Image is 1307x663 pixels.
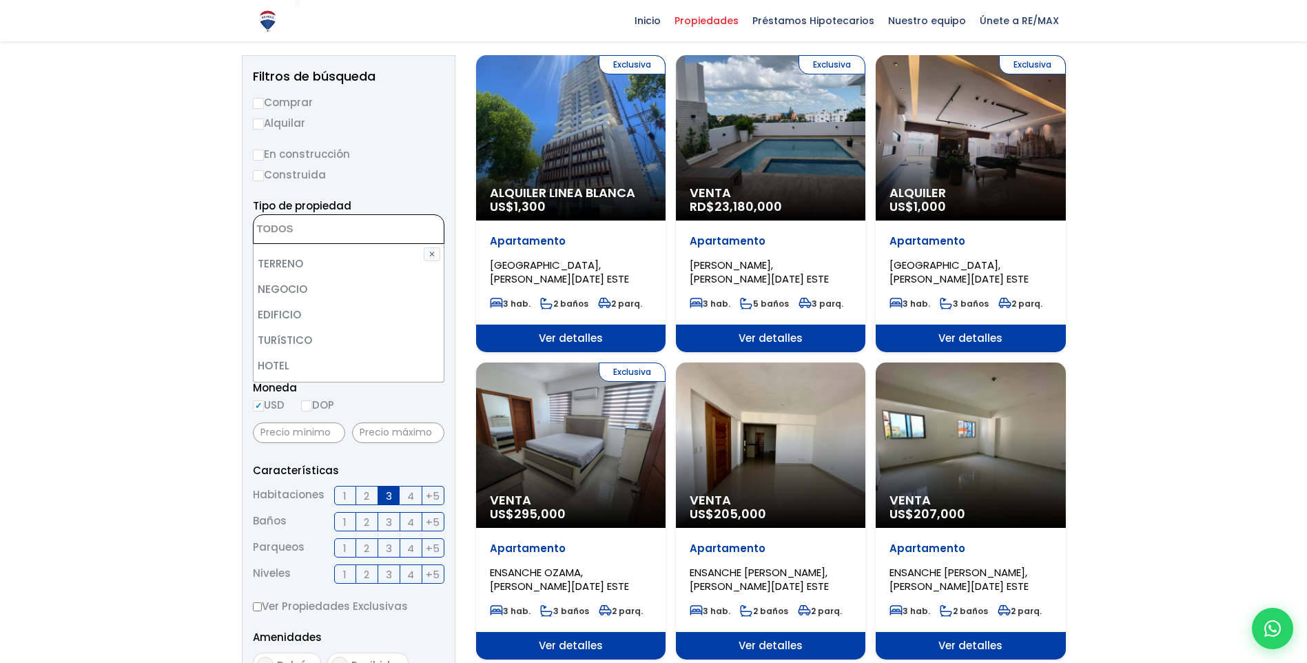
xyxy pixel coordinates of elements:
[253,602,262,611] input: Ver Propiedades Exclusivas
[253,629,444,646] p: Amenidades
[676,325,865,352] span: Ver detalles
[540,605,589,617] span: 3 baños
[799,298,843,309] span: 3 parq.
[490,565,629,593] span: ENSANCHE OZAMA, [PERSON_NAME][DATE] ESTE
[690,505,766,522] span: US$
[514,198,546,215] span: 1,300
[889,258,1029,286] span: [GEOGRAPHIC_DATA], [PERSON_NAME][DATE] ESTE
[343,513,347,531] span: 1
[889,542,1051,555] p: Apartamento
[343,540,347,557] span: 1
[253,70,444,83] h2: Filtros de búsqueda
[253,538,305,558] span: Parqueos
[490,198,546,215] span: US$
[476,55,666,352] a: Exclusiva Alquiler Linea Blanca US$1,300 Apartamento [GEOGRAPHIC_DATA], [PERSON_NAME][DATE] ESTE ...
[407,487,414,504] span: 4
[889,198,946,215] span: US$
[253,166,444,183] label: Construida
[253,462,444,479] p: Características
[690,186,852,200] span: Venta
[889,186,1051,200] span: Alquiler
[514,505,566,522] span: 295,000
[599,363,666,382] span: Exclusiva
[490,298,531,309] span: 3 hab.
[407,513,414,531] span: 4
[386,487,392,504] span: 3
[690,234,852,248] p: Apartamento
[998,298,1042,309] span: 2 parq.
[253,396,285,414] label: USD
[364,540,369,557] span: 2
[386,513,392,531] span: 3
[889,298,930,309] span: 3 hab.
[253,119,264,130] input: Alquilar
[740,605,788,617] span: 2 baños
[254,215,387,245] textarea: Search
[256,9,280,33] img: Logo de REMAX
[476,363,666,660] a: Exclusiva Venta US$295,000 Apartamento ENSANCHE OZAMA, [PERSON_NAME][DATE] ESTE 3 hab. 3 baños 2 ...
[690,542,852,555] p: Apartamento
[386,540,392,557] span: 3
[343,566,347,583] span: 1
[253,400,264,411] input: USD
[364,513,369,531] span: 2
[476,325,666,352] span: Ver detalles
[253,114,444,132] label: Alquilar
[253,422,345,443] input: Precio mínimo
[690,198,782,215] span: RD$
[740,298,789,309] span: 5 baños
[998,605,1042,617] span: 2 parq.
[876,632,1065,660] span: Ver detalles
[254,276,444,302] li: NEGOCIO
[490,186,652,200] span: Alquiler Linea Blanca
[690,298,730,309] span: 3 hab.
[364,487,369,504] span: 2
[876,363,1065,660] a: Venta US$207,000 Apartamento ENSANCHE [PERSON_NAME], [PERSON_NAME][DATE] ESTE 3 hab. 2 baños 2 pa...
[798,605,842,617] span: 2 parq.
[253,150,264,161] input: En construcción
[253,170,264,181] input: Construida
[914,505,965,522] span: 207,000
[599,55,666,74] span: Exclusiva
[745,10,881,31] span: Préstamos Hipotecarios
[364,566,369,583] span: 2
[676,632,865,660] span: Ver detalles
[424,247,440,261] button: ✕
[386,566,392,583] span: 3
[254,302,444,327] li: EDIFICIO
[253,512,287,531] span: Baños
[253,198,351,213] span: Tipo de propiedad
[714,198,782,215] span: 23,180,000
[676,55,865,352] a: Exclusiva Venta RD$23,180,000 Apartamento [PERSON_NAME], [PERSON_NAME][DATE] ESTE 3 hab. 5 baños ...
[490,505,566,522] span: US$
[253,94,444,111] label: Comprar
[668,10,745,31] span: Propiedades
[407,566,414,583] span: 4
[940,298,989,309] span: 3 baños
[940,605,988,617] span: 2 baños
[343,487,347,504] span: 1
[690,605,730,617] span: 3 hab.
[999,55,1066,74] span: Exclusiva
[914,198,946,215] span: 1,000
[973,10,1066,31] span: Únete a RE/MAX
[876,325,1065,352] span: Ver detalles
[889,565,1029,593] span: ENSANCHE [PERSON_NAME], [PERSON_NAME][DATE] ESTE
[889,605,930,617] span: 3 hab.
[253,564,291,584] span: Niveles
[889,505,965,522] span: US$
[876,55,1065,352] a: Exclusiva Alquiler US$1,000 Apartamento [GEOGRAPHIC_DATA], [PERSON_NAME][DATE] ESTE 3 hab. 3 baño...
[476,632,666,660] span: Ver detalles
[889,234,1051,248] p: Apartamento
[490,605,531,617] span: 3 hab.
[254,378,444,404] li: CASA O SOLAR
[426,540,440,557] span: +5
[301,396,334,414] label: DOP
[407,540,414,557] span: 4
[690,258,829,286] span: [PERSON_NAME], [PERSON_NAME][DATE] ESTE
[540,298,588,309] span: 2 baños
[799,55,865,74] span: Exclusiva
[714,505,766,522] span: 205,000
[690,493,852,507] span: Venta
[254,353,444,378] li: HOTEL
